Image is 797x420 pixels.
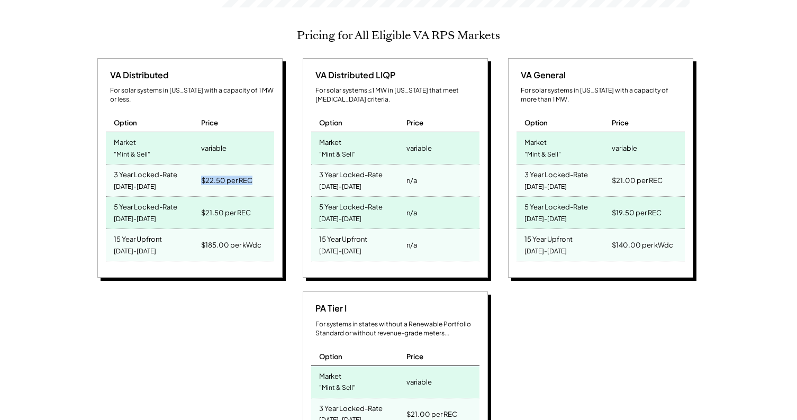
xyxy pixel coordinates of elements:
[524,199,588,212] div: 5 Year Locked-Rate
[114,135,136,147] div: Market
[201,118,218,127] div: Price
[114,244,156,259] div: [DATE]-[DATE]
[114,199,177,212] div: 5 Year Locked-Rate
[319,401,383,413] div: 3 Year Locked-Rate
[297,29,500,42] h2: Pricing for All Eligible VA RPS Markets
[114,212,156,226] div: [DATE]-[DATE]
[319,167,383,179] div: 3 Year Locked-Rate
[406,352,423,361] div: Price
[612,238,673,252] div: $140.00 per kWdc
[201,141,227,156] div: variable
[612,141,637,156] div: variable
[406,173,417,188] div: n/a
[114,118,137,127] div: Option
[524,148,561,162] div: "Mint & Sell"
[319,148,356,162] div: "Mint & Sell"
[319,135,341,147] div: Market
[201,205,251,220] div: $21.50 per REC
[524,118,548,127] div: Option
[315,86,479,104] div: For solar systems ≤1 MW in [US_STATE] that meet [MEDICAL_DATA] criteria.
[315,320,479,338] div: For systems in states without a Renewable Portfolio Standard or without revenue-grade meters...
[612,205,662,220] div: $19.50 per REC
[612,173,663,188] div: $21.00 per REC
[517,69,566,81] div: VA General
[114,148,150,162] div: "Mint & Sell"
[311,69,395,81] div: VA Distributed LIQP
[311,303,347,314] div: PA Tier I
[524,167,588,179] div: 3 Year Locked-Rate
[110,86,274,104] div: For solar systems in [US_STATE] with a capacity of 1 MW or less.
[201,173,252,188] div: $22.50 per REC
[406,118,423,127] div: Price
[114,232,162,244] div: 15 Year Upfront
[406,375,432,389] div: variable
[319,180,361,194] div: [DATE]-[DATE]
[524,135,547,147] div: Market
[114,167,177,179] div: 3 Year Locked-Rate
[319,199,383,212] div: 5 Year Locked-Rate
[521,86,685,104] div: For solar systems in [US_STATE] with a capacity of more than 1 MW.
[319,232,367,244] div: 15 Year Upfront
[106,69,169,81] div: VA Distributed
[406,238,417,252] div: n/a
[406,205,417,220] div: n/a
[524,244,567,259] div: [DATE]-[DATE]
[319,352,342,361] div: Option
[524,180,567,194] div: [DATE]-[DATE]
[612,118,629,127] div: Price
[201,238,261,252] div: $185.00 per kWdc
[319,212,361,226] div: [DATE]-[DATE]
[319,244,361,259] div: [DATE]-[DATE]
[114,180,156,194] div: [DATE]-[DATE]
[406,141,432,156] div: variable
[524,232,573,244] div: 15 Year Upfront
[319,381,356,395] div: "Mint & Sell"
[319,118,342,127] div: Option
[524,212,567,226] div: [DATE]-[DATE]
[319,369,341,381] div: Market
